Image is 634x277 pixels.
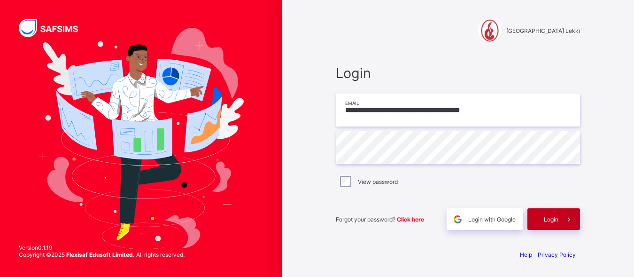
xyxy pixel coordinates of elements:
[66,251,135,258] strong: Flexisaf Edusoft Limited.
[38,28,244,249] img: Hero Image
[538,251,576,258] a: Privacy Policy
[336,216,424,223] span: Forgot your password?
[452,214,463,225] img: google.396cfc9801f0270233282035f929180a.svg
[544,216,558,223] span: Login
[468,216,516,223] span: Login with Google
[506,27,580,34] span: [GEOGRAPHIC_DATA] Lekki
[397,216,424,223] a: Click here
[19,19,89,37] img: SAFSIMS Logo
[358,178,398,185] label: View password
[336,65,580,81] span: Login
[520,251,532,258] a: Help
[19,251,185,258] span: Copyright © 2025 All rights reserved.
[19,244,185,251] span: Version 0.1.19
